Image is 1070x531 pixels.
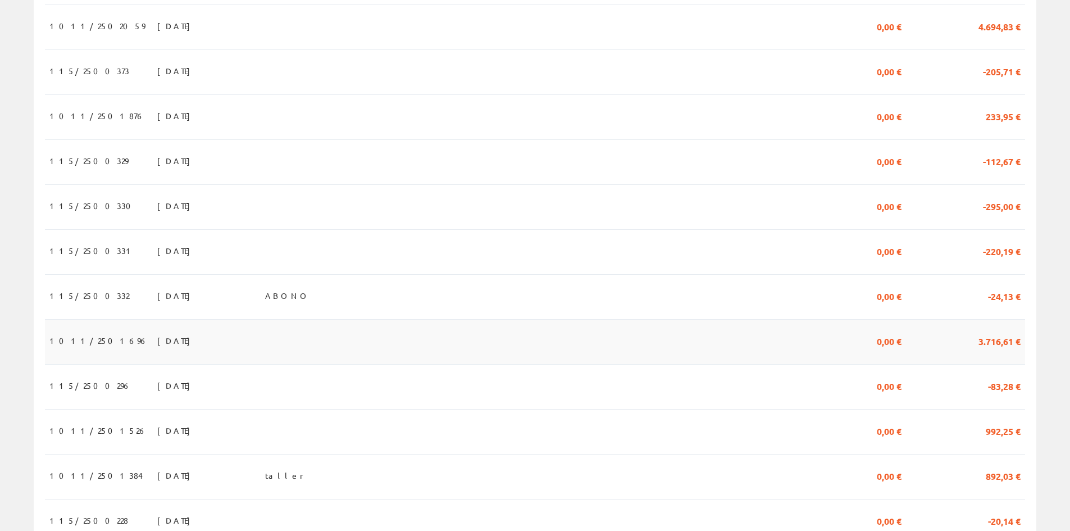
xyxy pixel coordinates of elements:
[877,106,901,125] span: 0,00 €
[49,241,135,260] span: 115/2500331
[49,466,143,485] span: 1011/2501384
[983,196,1021,215] span: -295,00 €
[265,466,308,485] span: taller
[988,376,1021,395] span: -83,28 €
[157,421,196,440] span: [DATE]
[49,151,128,170] span: 115/2500329
[49,511,128,530] span: 115/2500228
[49,331,148,350] span: 1011/2501696
[49,106,145,125] span: 1011/2501876
[157,106,196,125] span: [DATE]
[49,421,147,440] span: 1011/2501526
[877,466,901,485] span: 0,00 €
[157,511,196,530] span: [DATE]
[49,286,129,305] span: 115/2500332
[877,61,901,80] span: 0,00 €
[157,241,196,260] span: [DATE]
[877,241,901,260] span: 0,00 €
[978,16,1021,35] span: 4.694,83 €
[157,331,196,350] span: [DATE]
[986,421,1021,440] span: 992,25 €
[157,61,196,80] span: [DATE]
[983,241,1021,260] span: -220,19 €
[877,196,901,215] span: 0,00 €
[877,421,901,440] span: 0,00 €
[157,196,196,215] span: [DATE]
[877,511,901,530] span: 0,00 €
[877,151,901,170] span: 0,00 €
[983,151,1021,170] span: -112,67 €
[157,466,196,485] span: [DATE]
[877,376,901,395] span: 0,00 €
[157,286,196,305] span: [DATE]
[49,16,145,35] span: 1011/2502059
[49,61,129,80] span: 115/2500373
[157,376,196,395] span: [DATE]
[983,61,1021,80] span: -205,71 €
[877,286,901,305] span: 0,00 €
[49,376,131,395] span: 115/2500296
[877,331,901,350] span: 0,00 €
[877,16,901,35] span: 0,00 €
[157,151,196,170] span: [DATE]
[988,511,1021,530] span: -20,14 €
[157,16,196,35] span: [DATE]
[986,106,1021,125] span: 233,95 €
[265,286,310,305] span: ABONO
[49,196,138,215] span: 115/2500330
[988,286,1021,305] span: -24,13 €
[986,466,1021,485] span: 892,03 €
[978,331,1021,350] span: 3.716,61 €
